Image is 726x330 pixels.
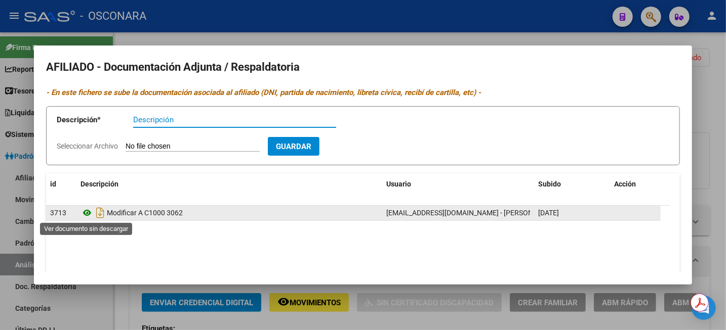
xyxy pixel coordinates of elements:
[386,209,558,217] span: [EMAIL_ADDRESS][DOMAIN_NAME] - [PERSON_NAME]
[80,180,118,188] span: Descripción
[76,173,382,195] datatable-header-cell: Descripción
[50,180,56,188] span: id
[382,173,534,195] datatable-header-cell: Usuario
[57,114,133,126] p: Descripción
[46,173,76,195] datatable-header-cell: id
[46,58,680,77] h2: AFILIADO - Documentación Adjunta / Respaldatoria
[107,209,183,217] span: Modificar A C1000 3062
[94,205,107,221] i: Descargar documento
[50,209,66,217] span: 3713
[46,88,481,97] i: - En este fichero se sube la documentación asociada al afiliado (DNI, partida de nacimiento, libr...
[534,173,610,195] datatable-header-cell: Subido
[614,180,636,188] span: Acción
[57,142,118,150] span: Seleccionar Archivo
[276,142,311,151] span: Guardar
[538,209,559,217] span: [DATE]
[268,137,319,156] button: Guardar
[610,173,661,195] datatable-header-cell: Acción
[538,180,561,188] span: Subido
[386,180,411,188] span: Usuario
